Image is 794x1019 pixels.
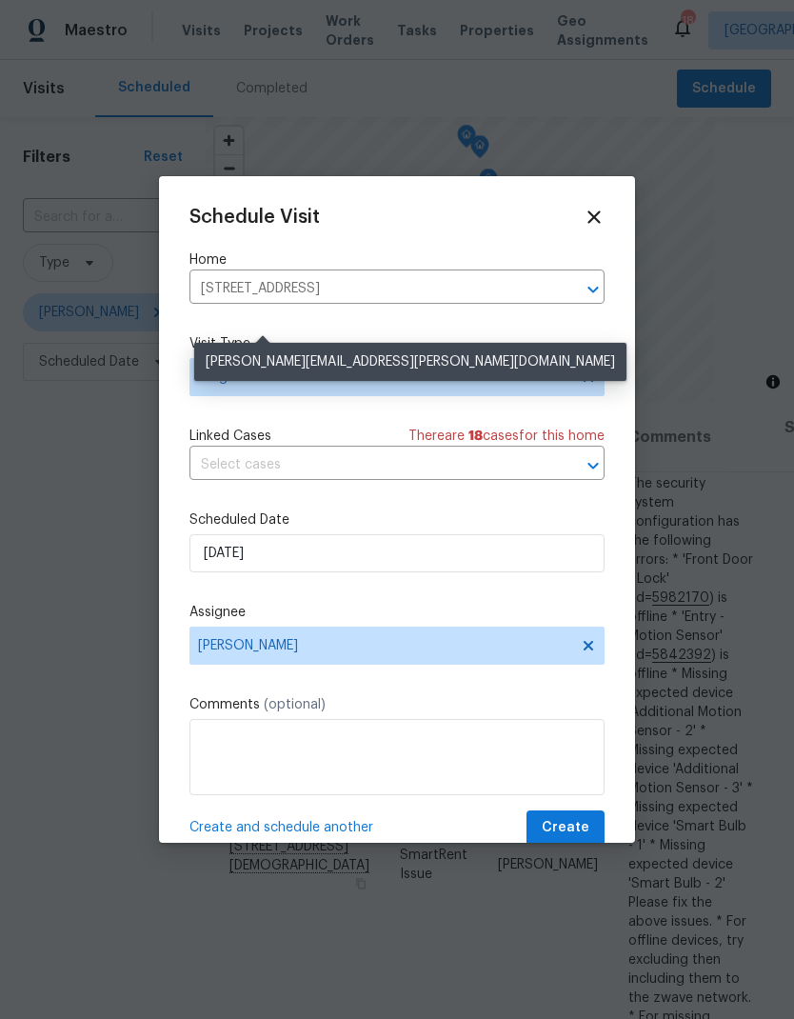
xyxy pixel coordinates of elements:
span: There are case s for this home [408,427,605,446]
span: (optional) [264,698,326,711]
button: Create [526,810,605,846]
input: Select cases [189,450,551,480]
label: Home [189,250,605,270]
label: Scheduled Date [189,510,605,529]
span: Create and schedule another [189,818,373,837]
label: Comments [189,695,605,714]
div: [PERSON_NAME][EMAIL_ADDRESS][PERSON_NAME][DOMAIN_NAME] [194,343,626,381]
span: 18 [468,430,483,443]
label: Visit Type [189,334,605,353]
span: Create [542,816,589,840]
input: Enter in an address [189,274,551,304]
span: [PERSON_NAME] [198,638,571,653]
span: Schedule Visit [189,208,320,227]
input: M/D/YYYY [189,534,605,572]
label: Assignee [189,603,605,622]
span: Close [584,207,605,228]
span: Linked Cases [189,427,271,446]
button: Open [580,276,606,303]
button: Open [580,452,606,479]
